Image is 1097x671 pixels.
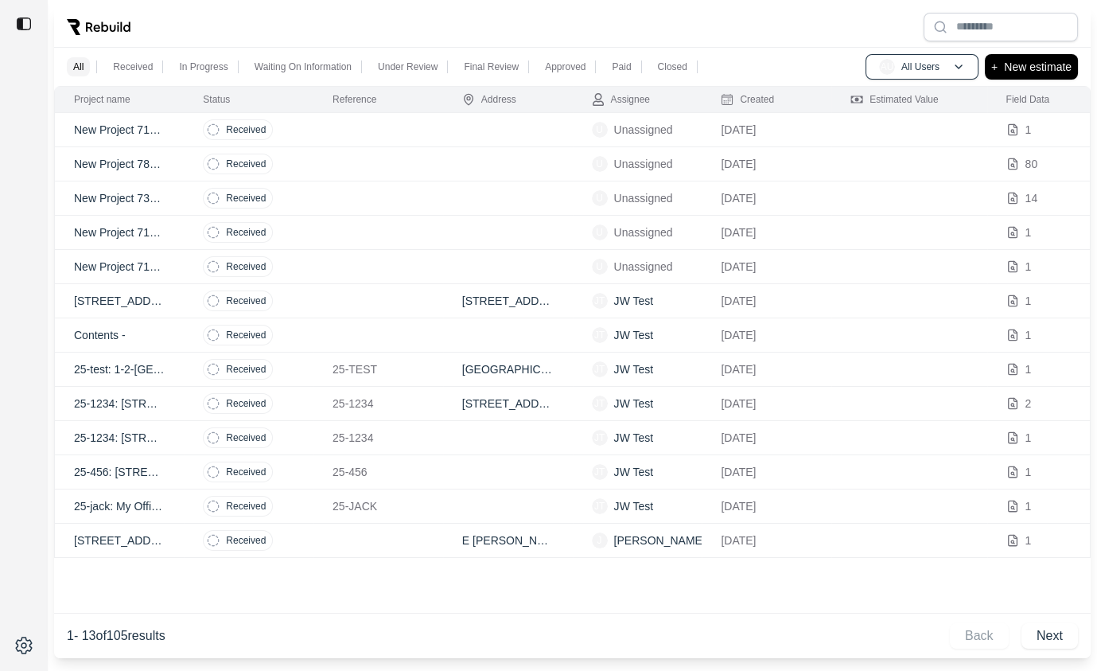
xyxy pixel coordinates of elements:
p: [DATE] [721,327,812,343]
p: Waiting On Information [255,60,352,73]
td: [GEOGRAPHIC_DATA] [443,353,573,387]
span: U [592,156,608,172]
p: JW Test [614,498,654,514]
p: [PERSON_NAME] [614,533,706,548]
p: Received [226,363,266,376]
p: Approved [545,60,585,73]
p: [DATE] [721,122,812,138]
span: U [592,259,608,275]
p: [DATE] [721,190,812,206]
p: Contents - [74,327,165,343]
p: [DATE] [721,396,812,412]
p: JW Test [614,396,654,412]
p: All Users [901,60,939,73]
p: 25-test: 1-2-[GEOGRAPHIC_DATA] [74,361,165,377]
p: 25-JACK [333,498,424,514]
p: Received [113,60,153,73]
div: Field Data [1006,93,1050,106]
p: Unassigned [614,122,673,138]
span: JT [592,498,608,514]
p: Under Review [378,60,438,73]
p: 1 [1025,361,1032,377]
p: Closed [658,60,687,73]
p: Received [226,431,266,444]
p: JW Test [614,464,654,480]
p: Received [226,534,266,547]
p: New Project 711418 [74,259,165,275]
span: JT [592,327,608,343]
span: U [592,190,608,206]
p: JW Test [614,361,654,377]
p: Received [226,500,266,513]
p: 14 [1025,190,1038,206]
p: 1 [1025,259,1032,275]
p: Received [226,158,266,170]
div: Reference [333,93,376,106]
span: U [592,122,608,138]
p: 25-1234: [STREET_ADDRESS][US_STATE] [74,396,165,412]
p: Unassigned [614,156,673,172]
div: Status [203,93,230,106]
td: E [PERSON_NAME][GEOGRAPHIC_DATA], [GEOGRAPHIC_DATA] [443,524,573,558]
span: AU [879,59,895,75]
span: JT [592,361,608,377]
p: JW Test [614,430,654,446]
p: 1 [1025,122,1032,138]
td: [STREET_ADDRESS] [443,284,573,318]
img: Rebuild [67,19,130,35]
p: [DATE] [721,533,812,548]
p: New Project 7101050 [74,122,165,138]
p: 1 - 13 of 105 results [67,626,165,646]
p: [DATE] [721,430,812,446]
p: 80 [1025,156,1038,172]
p: Received [226,123,266,136]
p: Received [226,397,266,410]
p: [DATE] [721,156,812,172]
p: Received [226,295,266,307]
p: New Project 71147 [74,224,165,240]
p: [STREET_ADDRESS][PERSON_NAME] [74,533,165,548]
div: Address [462,93,516,106]
div: Estimated Value [850,93,939,106]
p: 25-1234 [333,396,424,412]
div: Assignee [592,93,650,106]
div: Created [721,93,774,106]
p: 1 [1025,430,1032,446]
p: Received [226,192,266,205]
p: JW Test [614,327,654,343]
p: 1 [1025,464,1032,480]
p: 25-1234 [333,430,424,446]
p: + [991,57,998,76]
p: In Progress [179,60,228,73]
p: 25-TEST [333,361,424,377]
img: toggle sidebar [16,16,32,32]
p: 1 [1025,533,1032,548]
p: [DATE] [721,464,812,480]
p: [DATE] [721,259,812,275]
td: [STREET_ADDRESS] [443,387,573,421]
p: 25-456 [333,464,424,480]
span: JT [592,396,608,412]
span: U [592,224,608,240]
p: Received [226,226,266,239]
p: 25-jack: My Office Building. [74,498,165,514]
p: Final Review [464,60,519,73]
p: Received [226,466,266,478]
p: Unassigned [614,259,673,275]
p: All [73,60,84,73]
p: 2 [1025,396,1032,412]
p: 1 [1025,224,1032,240]
p: [DATE] [721,293,812,309]
p: JW Test [614,293,654,309]
p: New estimate [1004,57,1072,76]
button: +New estimate [985,54,1078,80]
button: Next [1021,623,1078,649]
p: 1 [1025,293,1032,309]
p: 25-456: [STREET_ADDRESS][US_STATE][US_STATE] [74,464,165,480]
span: JT [592,464,608,480]
p: 25-1234: [STREET_ADDRESS][US_STATE][US_STATE] [74,430,165,446]
div: Project name [74,93,130,106]
span: JT [592,293,608,309]
p: Unassigned [614,190,673,206]
p: Paid [612,60,631,73]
